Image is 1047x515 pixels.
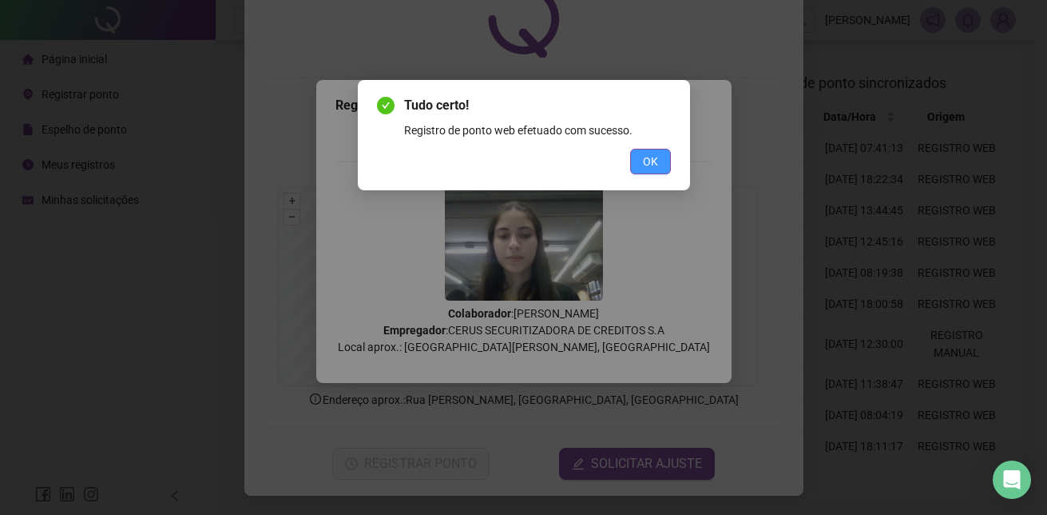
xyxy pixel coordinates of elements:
[630,149,671,174] button: OK
[993,461,1031,499] div: Open Intercom Messenger
[404,96,671,115] span: Tudo certo!
[643,153,658,170] span: OK
[377,97,395,114] span: check-circle
[404,122,671,139] div: Registro de ponto web efetuado com sucesso.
